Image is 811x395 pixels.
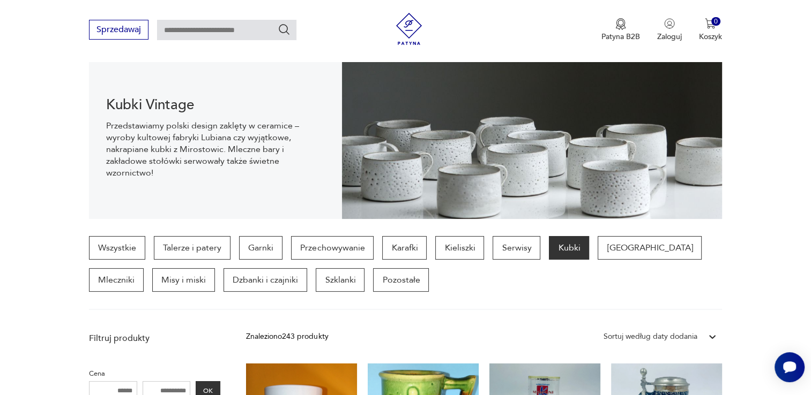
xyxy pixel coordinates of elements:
button: Szukaj [278,23,291,36]
h1: Kubki Vintage [106,98,325,111]
img: Ikonka użytkownika [664,18,675,29]
a: Przechowywanie [291,236,374,260]
a: Karafki [382,236,427,260]
p: Patyna B2B [601,32,640,42]
a: Kubki [549,236,589,260]
a: Misy i miski [152,268,215,292]
iframe: Smartsupp widget button [775,352,805,382]
a: Garnki [239,236,282,260]
a: Pozostałe [373,268,429,292]
img: Patyna - sklep z meblami i dekoracjami vintage [393,13,425,45]
a: Kieliszki [435,236,484,260]
button: Patyna B2B [601,18,640,42]
p: Przedstawiamy polski design zaklęty w ceramice – wyroby kultowej fabryki Lubiana czy wyjątkowe, n... [106,120,325,179]
img: c6889ce7cfaffc5c673006ca7561ba64.jpg [342,58,721,219]
button: Zaloguj [657,18,682,42]
p: Filtruj produkty [89,332,220,344]
button: Sprzedawaj [89,20,148,40]
p: Zaloguj [657,32,682,42]
a: Mleczniki [89,268,144,292]
div: 0 [711,17,720,26]
a: Sprzedawaj [89,27,148,34]
img: Ikona medalu [615,18,626,30]
a: [GEOGRAPHIC_DATA] [598,236,702,260]
p: Koszyk [699,32,722,42]
a: Szklanki [316,268,364,292]
a: Talerze i patery [154,236,230,260]
a: Wszystkie [89,236,145,260]
a: Serwisy [493,236,540,260]
img: Ikona koszyka [705,18,716,29]
div: Znaleziono 243 produkty [246,331,328,343]
a: Dzbanki i czajniki [224,268,307,292]
a: Ikona medaluPatyna B2B [601,18,640,42]
p: Cena [89,368,220,379]
button: 0Koszyk [699,18,722,42]
div: Sortuj według daty dodania [604,331,697,343]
